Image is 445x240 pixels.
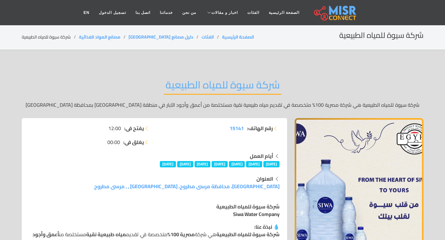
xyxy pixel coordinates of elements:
p: شركة سيوة للمياه الطبيعية هي شركة مصرية 100% متخصصة في تقديم مياه طبيعية نقية مستخلصة من أعمق وأج... [22,101,424,109]
strong: العنوان [256,174,273,183]
a: الفئات [243,7,264,19]
a: اتصل بنا [131,7,155,19]
strong: شركة سيوة للمياه الطبيعية [216,202,280,211]
strong: يغلق في: [123,138,144,146]
span: [DATE] [263,161,280,167]
h2: شركة سيوة للمياه الطبيعية [339,31,424,40]
span: 00:00 [107,138,120,146]
strong: يفتح في: [124,124,144,132]
a: [GEOGRAPHIC_DATA]، محافظة مرسى مطروح، [GEOGRAPHIC_DATA] , , مرسى مطروح [94,182,280,191]
a: دليل مصانع [GEOGRAPHIC_DATA] [129,33,193,41]
span: [DATE] [160,161,176,167]
a: الفئات [201,33,214,41]
h2: شركة سيوة للمياه الطبيعية [164,79,281,95]
img: main.misr_connect [314,5,356,21]
a: الصفحة الرئيسية [264,7,304,19]
a: تسجيل الدخول [94,7,130,19]
span: اخبار و مقالات [211,10,238,15]
strong: أيام العمل [250,151,273,161]
a: 15141 [230,124,244,132]
strong: شركة سيوة للمياه الطبيعية [216,230,280,239]
span: [DATE] [195,161,211,167]
a: من نحن [177,7,201,19]
a: EN [79,7,94,19]
strong: مياه طبيعية نقية [86,230,126,239]
span: [DATE] [246,161,262,167]
a: مصانع المواد الغذائية [79,33,120,41]
strong: رقم الهاتف: [247,124,273,132]
a: خدماتنا [155,7,177,19]
a: الصفحة الرئيسية [222,33,254,41]
span: 12:00 [108,124,121,132]
li: شركة سيوة للمياه الطبيعية [22,34,79,40]
strong: مصرية 100% [167,230,195,239]
a: اخبار و مقالات [201,7,243,19]
span: [DATE] [177,161,193,167]
span: [DATE] [212,161,228,167]
strong: 💧 نبذة عنا: [254,222,280,231]
span: 15141 [230,123,244,133]
span: [DATE] [229,161,245,167]
strong: Siwa Water Company [233,209,280,219]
